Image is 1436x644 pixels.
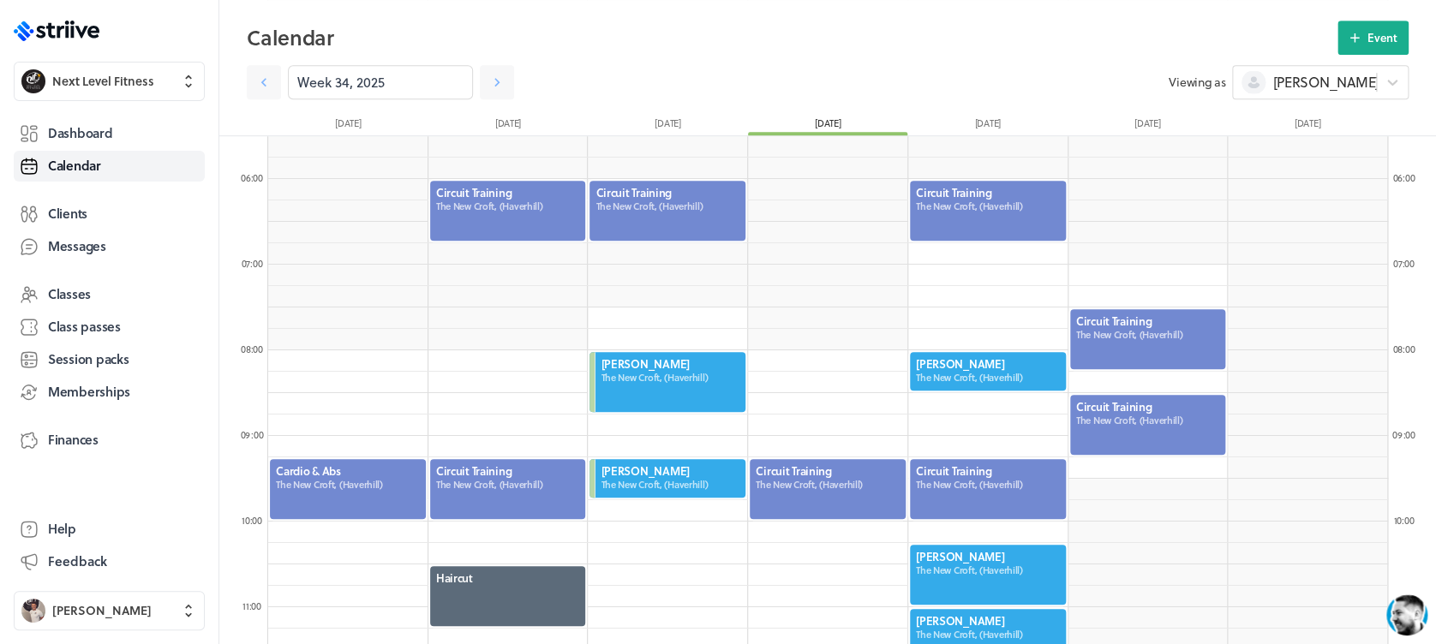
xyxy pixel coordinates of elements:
div: 09 [235,428,269,441]
input: YYYY-M-D [288,65,473,99]
div: 08 [1386,343,1421,355]
span: :00 [250,256,262,271]
div: [DATE] [748,116,908,135]
span: [PERSON_NAME] [52,602,152,619]
a: Messages [14,231,205,262]
span: Feedback [48,552,107,570]
div: 11 [235,599,269,612]
span: Next Level Fitness [52,73,154,90]
span: Help [48,520,76,538]
div: 06 [1386,171,1421,184]
button: Next Level FitnessNext Level Fitness [14,62,205,101]
div: 10 [235,514,269,527]
span: :00 [1402,513,1414,528]
h2: Calendar [247,21,1337,55]
span: :00 [251,170,263,185]
span: Finances [48,431,99,449]
span: :00 [1403,170,1415,185]
span: :00 [1402,256,1414,271]
tspan: GIF [272,531,286,540]
div: [PERSON_NAME] [95,10,245,29]
div: [DATE] [428,116,589,135]
div: [DATE] [1068,116,1228,135]
span: :00 [1403,427,1415,442]
a: Help [14,514,205,545]
span: Class passes [48,318,121,336]
div: Typically replies in a few minutes [95,32,245,43]
span: Classes [48,285,91,303]
span: Clients [48,205,87,223]
a: Finances [14,425,205,456]
a: Memberships [14,377,205,408]
div: 07 [1386,257,1421,270]
a: Session packs [14,344,205,375]
a: Dashboard [14,118,205,149]
div: [DATE] [588,116,748,135]
img: Next Level Fitness [21,69,45,93]
button: Event [1337,21,1409,55]
button: />GIF [260,512,297,560]
button: Ben Robinson[PERSON_NAME] [14,591,205,630]
span: Event [1367,30,1397,45]
div: [DATE] [907,116,1068,135]
div: US[PERSON_NAME]Typically replies in a few minutes [51,10,321,45]
img: US [51,12,82,43]
span: Dashboard [48,124,112,142]
span: Calendar [48,157,101,175]
span: Viewing as [1169,74,1225,91]
a: Calendar [14,151,205,182]
button: Feedback [14,546,205,577]
div: 07 [235,257,269,270]
span: Memberships [48,383,130,401]
span: :00 [249,599,261,613]
div: 06 [235,171,269,184]
g: /> [267,528,290,542]
div: 08 [235,343,269,355]
span: [PERSON_NAME] [1272,73,1379,92]
span: :00 [251,342,263,356]
span: :00 [250,513,262,528]
span: :00 [251,427,263,442]
div: 10 [1386,514,1421,527]
iframe: gist-messenger-bubble-iframe [1386,594,1427,635]
div: [DATE] [1227,116,1387,135]
div: 09 [1386,428,1421,441]
span: :00 [1403,342,1415,356]
span: Session packs [48,350,129,368]
a: Clients [14,199,205,230]
a: Classes [14,279,205,310]
span: Messages [48,237,106,255]
div: [DATE] [268,116,428,135]
img: Ben Robinson [21,599,45,623]
a: Class passes [14,312,205,343]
